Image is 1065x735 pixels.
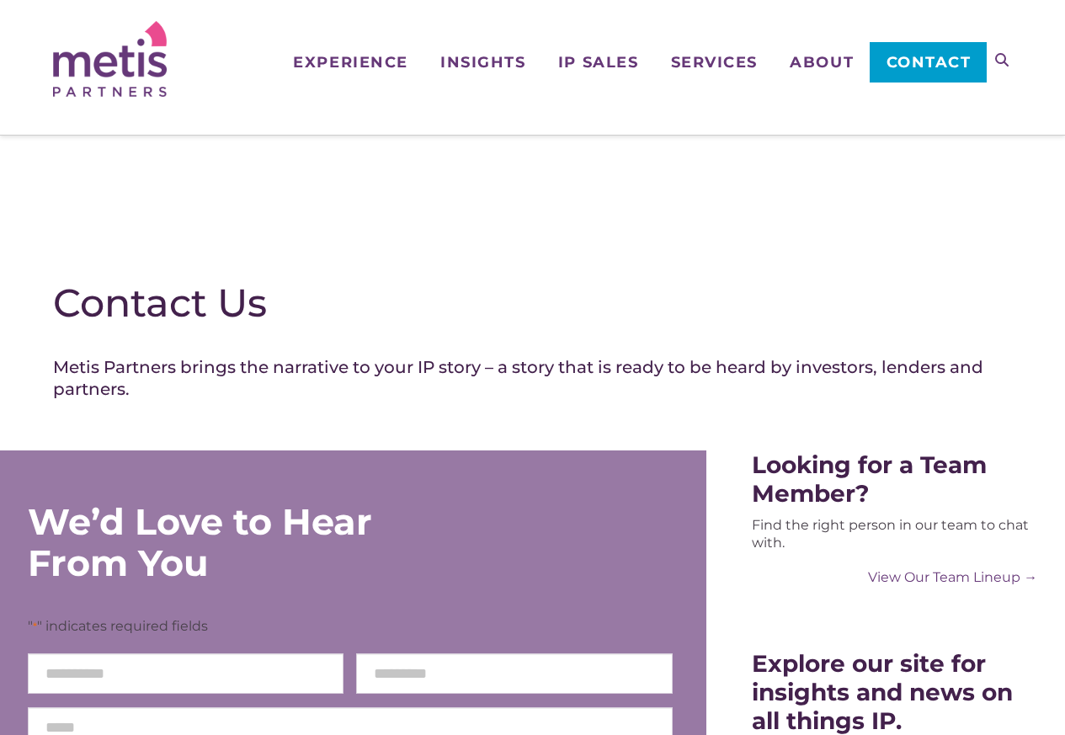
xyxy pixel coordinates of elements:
[28,617,673,636] p: " " indicates required fields
[752,649,1038,735] div: Explore our site for insights and news on all things IP.
[671,55,758,70] span: Services
[440,55,525,70] span: Insights
[887,55,972,70] span: Contact
[790,55,854,70] span: About
[752,450,1038,508] div: Looking for a Team Member?
[293,55,407,70] span: Experience
[53,280,1012,327] h1: Contact Us
[28,501,474,583] div: We’d Love to Hear From You
[752,516,1038,551] div: Find the right person in our team to chat with.
[53,21,167,97] img: Metis Partners
[752,568,1038,586] a: View Our Team Lineup →
[870,42,987,83] a: Contact
[53,356,1012,400] h4: Metis Partners brings the narrative to your IP story – a story that is ready to be heard by inves...
[558,55,638,70] span: IP Sales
